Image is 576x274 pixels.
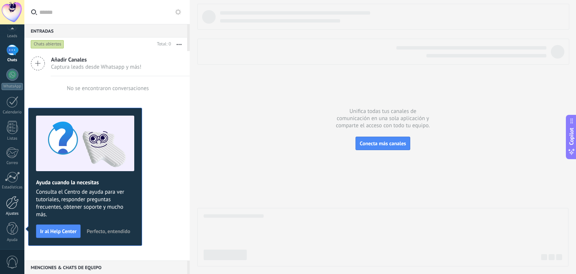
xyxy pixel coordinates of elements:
[1,161,23,166] div: Correo
[1,34,23,39] div: Leads
[40,229,76,234] span: Ir al Help Center
[1,58,23,63] div: Chats
[36,179,134,186] h2: Ayuda cuando la necesitas
[355,137,410,150] button: Conecta más canales
[24,24,187,38] div: Entradas
[1,83,23,90] div: WhatsApp
[1,110,23,115] div: Calendario
[51,63,141,71] span: Captura leads desde Whatsapp y más!
[1,211,23,216] div: Ajustes
[568,128,575,145] span: Copilot
[36,224,81,238] button: Ir al Help Center
[87,229,130,234] span: Perfecto, entendido
[1,136,23,141] div: Listas
[154,41,171,48] div: Total: 0
[31,40,64,49] div: Chats abiertos
[1,238,23,242] div: Ayuda
[36,188,134,218] span: Consulta el Centro de ayuda para ver tutoriales, responder preguntas frecuentes, obtener soporte ...
[1,185,23,190] div: Estadísticas
[67,85,149,92] div: No se encontraron conversaciones
[83,226,133,237] button: Perfecto, entendido
[360,140,406,147] span: Conecta más canales
[24,260,187,274] div: Menciones & Chats de equipo
[51,56,141,63] span: Añadir Canales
